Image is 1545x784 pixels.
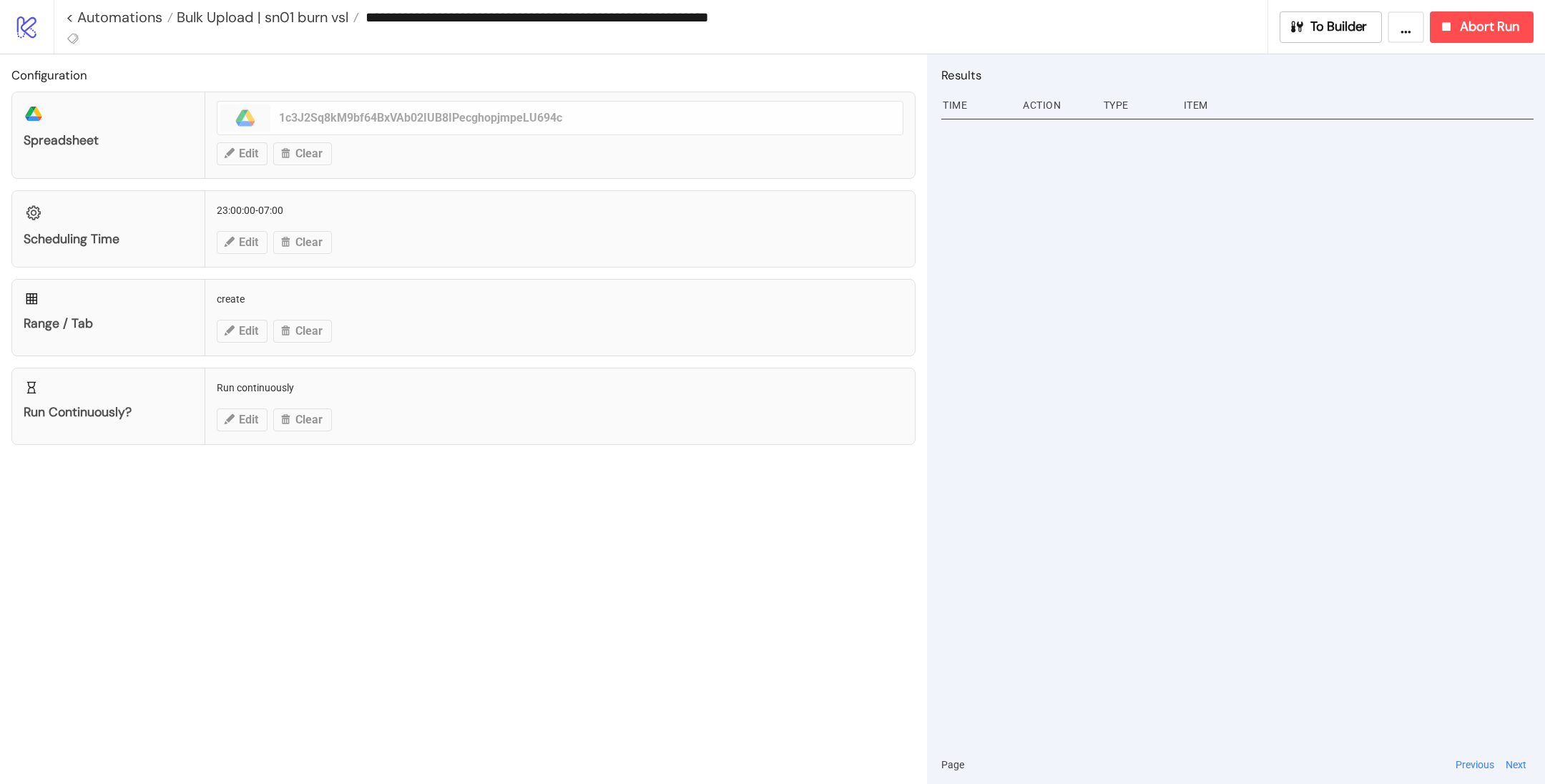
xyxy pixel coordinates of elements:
[941,92,1011,119] div: Time
[1280,11,1383,43] button: To Builder
[1388,11,1424,43] button: ...
[941,757,964,773] span: Page
[1501,757,1531,773] button: Next
[173,10,359,24] a: Bulk Upload | sn01 burn vsl
[1460,19,1519,35] span: Abort Run
[1430,11,1534,43] button: Abort Run
[941,66,1534,84] h2: Results
[1182,92,1534,119] div: Item
[11,66,916,84] h2: Configuration
[66,10,173,24] a: < Automations
[1102,92,1172,119] div: Type
[1451,757,1499,773] button: Previous
[1310,19,1368,35] span: To Builder
[1021,92,1092,119] div: Action
[173,8,348,26] span: Bulk Upload | sn01 burn vsl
